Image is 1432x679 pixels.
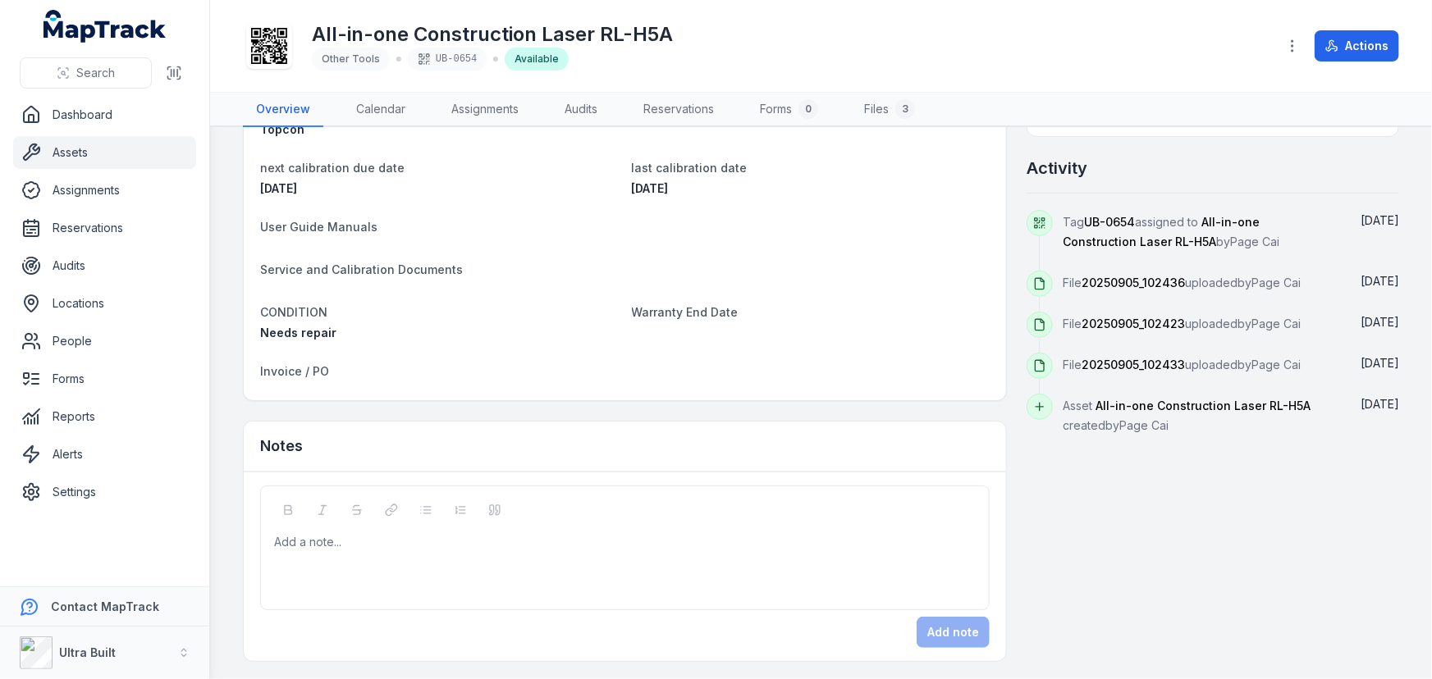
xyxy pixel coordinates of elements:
[798,99,818,119] div: 0
[13,174,196,207] a: Assignments
[260,181,297,195] time: 28/02/2026, 12:00:00 am
[1027,157,1087,180] h2: Activity
[13,136,196,169] a: Assets
[630,93,727,127] a: Reservations
[343,93,419,127] a: Calendar
[1063,276,1301,289] span: File uploaded by Page Cai
[51,599,159,613] strong: Contact MapTrack
[1096,399,1311,412] span: All-in-one Construction Laser RL-H5A
[851,93,928,127] a: Files3
[322,52,380,65] span: Other Tools
[1361,397,1399,411] time: 05/09/2025, 10:26:40 am
[1315,30,1399,62] button: Actions
[551,93,611,127] a: Audits
[76,65,115,81] span: Search
[13,325,196,358] a: People
[1063,317,1301,330] span: File uploaded by Page Cai
[260,220,377,234] span: User Guide Manuals
[1361,315,1399,329] span: [DATE]
[13,98,196,131] a: Dashboard
[505,48,569,71] div: Available
[632,161,748,175] span: last calibration date
[13,212,196,244] a: Reservations
[260,305,327,319] span: CONDITION
[260,181,297,195] span: [DATE]
[312,21,673,48] h1: All-in-one Construction Laser RL-H5A
[20,57,152,89] button: Search
[1361,213,1399,227] time: 05/09/2025, 10:29:43 am
[260,262,463,276] span: Service and Calibration Documents
[243,93,323,127] a: Overview
[260,326,336,339] span: Needs repair
[1084,215,1135,229] span: UB-0654
[260,122,304,136] span: Topcon
[747,93,831,127] a: Forms0
[1361,213,1399,227] span: [DATE]
[1361,356,1399,370] span: [DATE]
[408,48,487,71] div: UB-0654
[13,400,196,433] a: Reports
[632,305,739,319] span: Warranty End Date
[13,362,196,395] a: Forms
[1063,215,1260,248] span: All-in-one Construction Laser RL-H5A
[1063,358,1301,371] span: File uploaded by Page Cai
[43,10,167,43] a: MapTrack
[438,93,532,127] a: Assignments
[13,287,196,320] a: Locations
[1361,274,1399,288] time: 05/09/2025, 10:26:50 am
[260,435,303,458] h3: Notes
[1361,397,1399,411] span: [DATE]
[1082,358,1185,371] span: 20250905_102433
[632,181,669,195] span: [DATE]
[13,438,196,471] a: Alerts
[632,181,669,195] time: 29/08/2025, 12:00:00 am
[59,645,116,659] strong: Ultra Built
[1082,276,1185,289] span: 20250905_102436
[1361,274,1399,288] span: [DATE]
[1063,399,1311,432] span: Asset created by Page Cai
[13,476,196,508] a: Settings
[1361,356,1399,370] time: 05/09/2025, 10:26:49 am
[260,364,329,378] span: Invoice / PO
[895,99,915,119] div: 3
[1361,315,1399,329] time: 05/09/2025, 10:26:49 am
[1063,215,1279,248] span: Tag assigned to by Page Cai
[13,249,196,282] a: Audits
[260,161,405,175] span: next calibration due date
[1082,317,1185,330] span: 20250905_102423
